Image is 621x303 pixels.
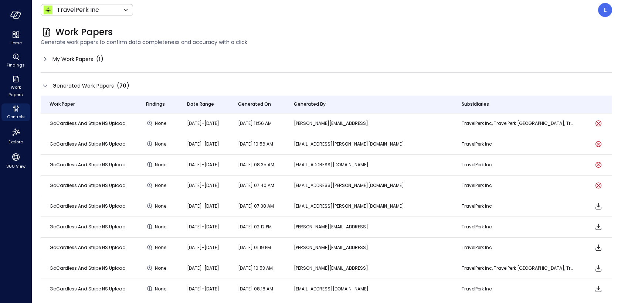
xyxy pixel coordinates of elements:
span: Work Paper [50,101,75,108]
span: Date Range [187,101,214,108]
div: Work Papers [1,74,30,99]
span: My Work Papers [52,55,93,63]
p: TravelPerk Inc [462,140,573,148]
button: Work paper generation failed [594,119,603,128]
p: [EMAIL_ADDRESS][DOMAIN_NAME] [294,285,444,293]
p: TravelPerk Inc [462,202,573,210]
div: ( ) [96,55,103,64]
span: [DATE]-[DATE] [187,224,219,230]
span: Findings [7,61,25,69]
p: [EMAIL_ADDRESS][PERSON_NAME][DOMAIN_NAME] [294,140,444,148]
div: ( ) [117,81,129,90]
span: [DATE] 08:35 AM [238,161,274,168]
p: [PERSON_NAME][EMAIL_ADDRESS] [294,223,444,231]
p: TravelPerk Inc [462,182,573,189]
span: Download [594,243,603,252]
span: Controls [7,113,25,120]
span: Work Papers [55,26,113,38]
span: 70 [119,82,126,89]
span: [DATE] 10:53 AM [238,265,273,271]
div: 360 View [1,151,30,171]
span: [DATE]-[DATE] [187,161,219,168]
div: Explore [1,126,30,146]
div: Eleanor Yehudai [598,3,612,17]
span: [DATE] 07:40 AM [238,182,274,188]
span: [DATE] 11:56 AM [238,120,272,126]
span: [DATE] 01:19 PM [238,244,271,251]
span: None [155,140,168,148]
button: Work paper generation failed [594,181,603,190]
div: Controls [1,103,30,121]
span: Generate work papers to confirm data completeness and accuracy with a click [41,38,612,46]
p: [PERSON_NAME][EMAIL_ADDRESS] [294,244,444,251]
img: Icon [44,6,52,14]
span: None [155,120,168,127]
span: GoCardless and Stripe NS Upload [50,182,126,188]
span: [DATE] 07:38 AM [238,203,274,209]
span: None [155,265,168,272]
p: [EMAIL_ADDRESS][PERSON_NAME][DOMAIN_NAME] [294,182,444,189]
span: GoCardless and Stripe NS Upload [50,244,126,251]
span: [DATE]-[DATE] [187,182,219,188]
span: Download [594,202,603,211]
span: GoCardless and Stripe NS Upload [50,203,126,209]
span: GoCardless and Stripe NS Upload [50,141,126,147]
p: [PERSON_NAME][EMAIL_ADDRESS] [294,120,444,127]
p: TravelPerk Inc [462,161,573,168]
span: Findings [146,101,165,108]
p: [EMAIL_ADDRESS][PERSON_NAME][DOMAIN_NAME] [294,202,444,210]
div: Findings [1,52,30,69]
p: [PERSON_NAME][EMAIL_ADDRESS] [294,265,444,272]
span: [DATE]-[DATE] [187,286,219,292]
span: [DATE]-[DATE] [187,203,219,209]
span: GoCardless and Stripe NS Upload [50,120,126,126]
div: Home [1,30,30,47]
p: TravelPerk Inc [57,6,99,14]
span: 360 View [6,163,26,170]
span: Work Papers [4,84,27,98]
span: None [155,202,168,210]
span: GoCardless and Stripe NS Upload [50,161,126,168]
span: 1 [99,55,101,63]
span: None [155,285,168,293]
p: TravelPerk Inc [462,285,573,293]
span: Generated On [238,101,271,108]
span: [DATE] 10:56 AM [238,141,273,147]
button: Work paper generation failed [594,160,603,169]
span: Home [10,39,22,47]
p: TravelPerk Inc [462,244,573,251]
span: [DATE]-[DATE] [187,141,219,147]
span: [DATE] 02:12 PM [238,224,272,230]
p: TravelPerk Inc [462,223,573,231]
span: [DATE] 08:18 AM [238,286,273,292]
p: TravelPerk Inc, TravelPerk [GEOGRAPHIC_DATA], TravelPerk SLU [462,265,573,272]
span: Explore [9,138,23,146]
span: [DATE]-[DATE] [187,265,219,271]
span: Generated Work Papers [52,82,114,90]
span: Download [594,285,603,293]
p: [EMAIL_ADDRESS][DOMAIN_NAME] [294,161,444,168]
span: [DATE]-[DATE] [187,120,219,126]
button: Work paper generation failed [594,140,603,149]
span: Download [594,222,603,231]
span: [DATE]-[DATE] [187,244,219,251]
span: None [155,223,168,231]
p: E [604,6,607,14]
span: GoCardless and Stripe NS Upload [50,224,126,230]
span: None [155,182,168,189]
span: Subsidiaries [462,101,489,108]
span: None [155,244,168,251]
p: TravelPerk Inc, TravelPerk [GEOGRAPHIC_DATA], TravelPerk SLU [462,120,573,127]
span: Generated By [294,101,326,108]
span: None [155,161,168,168]
span: Download [594,264,603,273]
span: GoCardless and Stripe NS Upload [50,265,126,271]
span: GoCardless and Stripe NS Upload [50,286,126,292]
